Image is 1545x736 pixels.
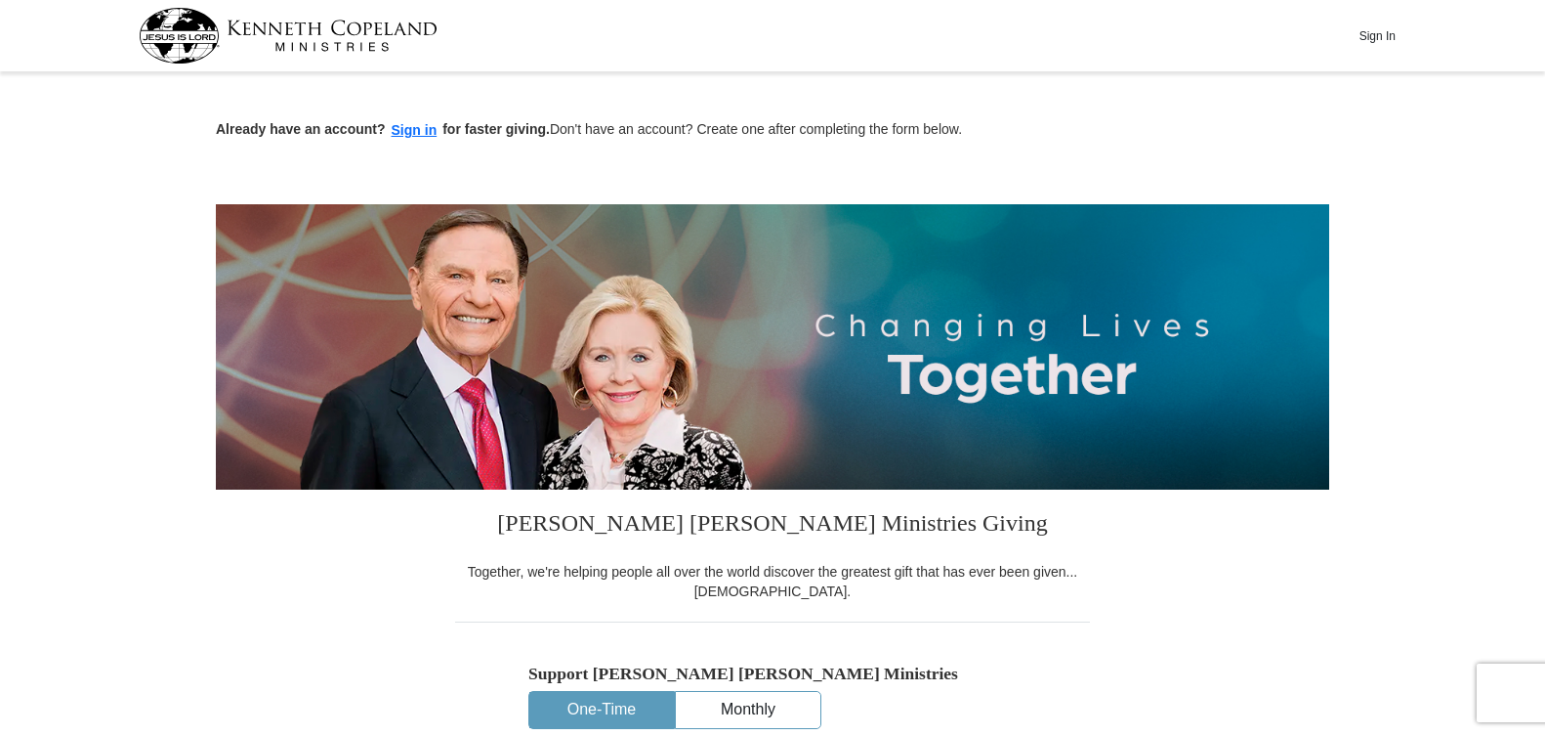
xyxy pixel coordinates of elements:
[528,664,1017,684] h5: Support [PERSON_NAME] [PERSON_NAME] Ministries
[1348,21,1406,51] button: Sign In
[216,121,550,137] strong: Already have an account? for faster giving.
[529,692,674,728] button: One-Time
[216,119,1329,142] p: Don't have an account? Create one after completing the form below.
[676,692,820,728] button: Monthly
[139,8,438,64] img: kcm-header-logo.svg
[386,119,443,142] button: Sign in
[455,562,1090,601] div: Together, we're helping people all over the world discover the greatest gift that has ever been g...
[455,490,1090,562] h3: [PERSON_NAME] [PERSON_NAME] Ministries Giving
